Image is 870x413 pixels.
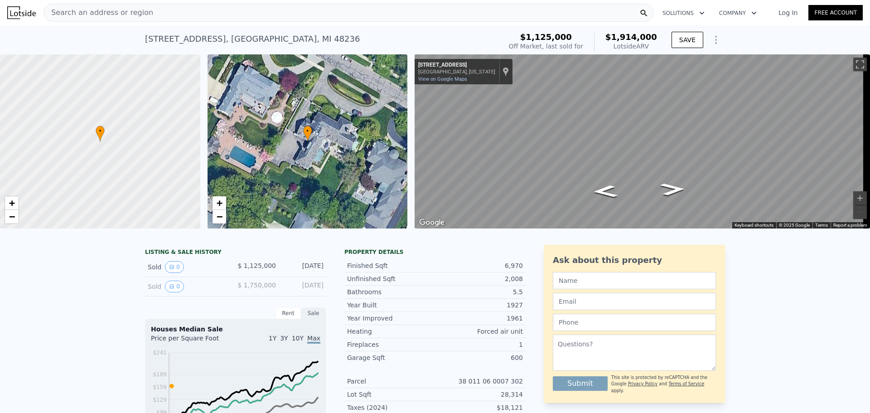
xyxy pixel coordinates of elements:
[9,211,15,222] span: −
[435,390,523,399] div: 28,314
[301,307,326,319] div: Sale
[347,314,435,323] div: Year Improved
[303,127,312,135] span: •
[520,32,572,42] span: $1,125,000
[668,381,704,386] a: Terms of Service
[153,384,167,390] tspan: $159
[768,8,808,17] a: Log In
[435,340,523,349] div: 1
[853,205,867,219] button: Zoom out
[712,5,764,21] button: Company
[275,307,301,319] div: Rent
[347,353,435,362] div: Garage Sqft
[303,126,312,141] div: •
[417,217,447,228] a: Open this area in Google Maps (opens a new window)
[145,33,360,45] div: [STREET_ADDRESS] , [GEOGRAPHIC_DATA] , MI 48236
[628,381,657,386] a: Privacy Policy
[153,371,167,378] tspan: $189
[165,281,184,292] button: View historical data
[435,261,523,270] div: 6,970
[707,31,725,49] button: Show Options
[553,293,716,310] input: Email
[148,261,228,273] div: Sold
[435,301,523,310] div: 1927
[779,223,810,228] span: © 2025 Google
[509,42,583,51] div: Off Market, last sold for
[418,76,467,82] a: View on Google Maps
[283,281,324,292] div: [DATE]
[347,377,435,386] div: Parcel
[582,182,628,201] path: Go East, Kenwood Rd
[418,62,495,69] div: [STREET_ADDRESS]
[5,210,19,224] a: Zoom out
[216,211,222,222] span: −
[735,222,773,228] button: Keyboard shortcuts
[237,262,276,269] span: $ 1,125,000
[435,377,523,386] div: 38 011 06 0007 302
[347,301,435,310] div: Year Built
[435,314,523,323] div: 1961
[553,254,716,267] div: Ask about this property
[269,335,276,342] span: 1Y
[655,5,712,21] button: Solutions
[435,327,523,336] div: Forced air unit
[853,191,867,205] button: Zoom in
[347,340,435,349] div: Fireplaces
[347,261,435,270] div: Finished Sqft
[44,7,153,18] span: Search an address or region
[415,54,870,228] div: Street View
[808,5,863,20] a: Free Account
[347,390,435,399] div: Lot Sqft
[435,403,523,412] div: $18,121
[417,217,447,228] img: Google
[5,196,19,210] a: Zoom in
[151,325,320,334] div: Houses Median Sale
[815,223,828,228] a: Terms
[833,223,867,228] a: Report a problem
[435,353,523,362] div: 600
[347,327,435,336] div: Heating
[418,69,495,75] div: [GEOGRAPHIC_DATA], [US_STATE]
[503,67,509,77] a: Show location on map
[96,126,105,141] div: •
[237,282,276,289] span: $ 1,750,000
[153,350,167,356] tspan: $241
[280,335,288,342] span: 3Y
[605,42,657,51] div: Lotside ARV
[553,314,716,331] input: Phone
[344,248,526,256] div: Property details
[553,376,608,391] button: Submit
[435,287,523,296] div: 5.5
[153,397,167,403] tspan: $129
[216,197,222,209] span: +
[9,197,15,209] span: +
[292,335,304,342] span: 10Y
[148,281,228,292] div: Sold
[347,287,435,296] div: Bathrooms
[145,248,326,258] div: LISTING & SALE HISTORY
[347,403,435,412] div: Taxes (2024)
[213,210,226,224] a: Zoom out
[435,274,523,283] div: 2,008
[650,180,696,199] path: Go Northwest, Kenwood Rd
[307,335,320,344] span: Max
[347,274,435,283] div: Unfinished Sqft
[605,32,657,42] span: $1,914,000
[853,58,867,71] button: Toggle fullscreen view
[415,54,870,228] div: Map
[283,261,324,273] div: [DATE]
[553,272,716,289] input: Name
[7,6,36,19] img: Lotside
[672,32,703,48] button: SAVE
[96,127,105,135] span: •
[213,196,226,210] a: Zoom in
[611,374,716,394] div: This site is protected by reCAPTCHA and the Google and apply.
[165,261,184,273] button: View historical data
[151,334,236,348] div: Price per Square Foot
